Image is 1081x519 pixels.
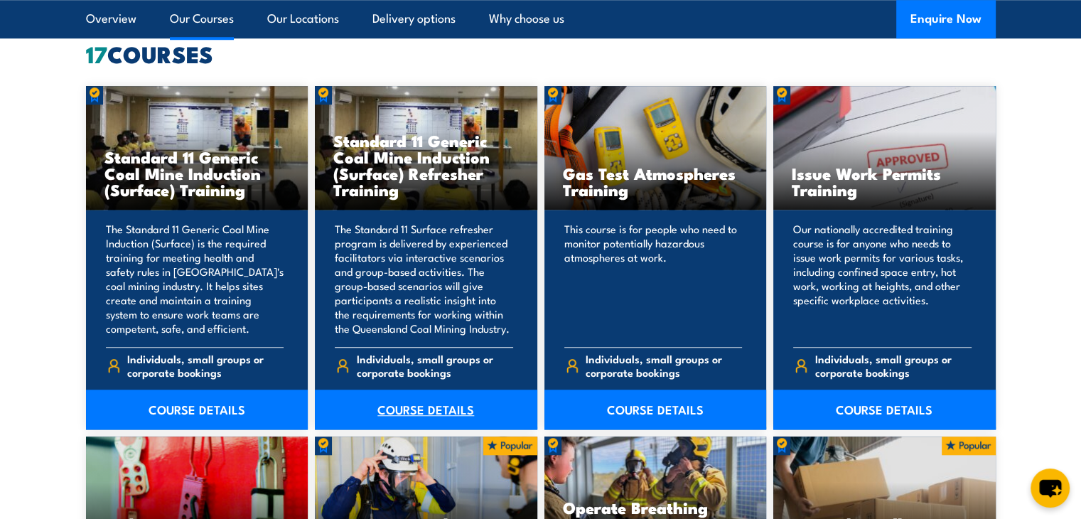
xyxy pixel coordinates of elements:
p: Our nationally accredited training course is for anyone who needs to issue work permits for vario... [793,222,972,336]
h3: Gas Test Atmospheres Training [563,165,748,198]
p: The Standard 11 Surface refresher program is delivered by experienced facilitators via interactiv... [335,222,513,336]
span: Individuals, small groups or corporate bookings [815,352,972,379]
h3: Standard 11 Generic Coal Mine Induction (Surface) Refresher Training [333,132,519,198]
a: COURSE DETAILS [544,390,767,429]
h2: COURSES [86,43,996,63]
h3: Issue Work Permits Training [792,165,977,198]
h3: Standard 11 Generic Coal Mine Induction (Surface) Training [104,149,290,198]
span: Individuals, small groups or corporate bookings [586,352,742,379]
a: COURSE DETAILS [773,390,996,429]
span: Individuals, small groups or corporate bookings [357,352,513,379]
p: This course is for people who need to monitor potentially hazardous atmospheres at work. [564,222,743,336]
button: chat-button [1031,469,1070,508]
span: Individuals, small groups or corporate bookings [127,352,284,379]
strong: 17 [86,36,107,71]
a: COURSE DETAILS [315,390,537,429]
p: The Standard 11 Generic Coal Mine Induction (Surface) is the required training for meeting health... [106,222,284,336]
a: COURSE DETAILS [86,390,308,429]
